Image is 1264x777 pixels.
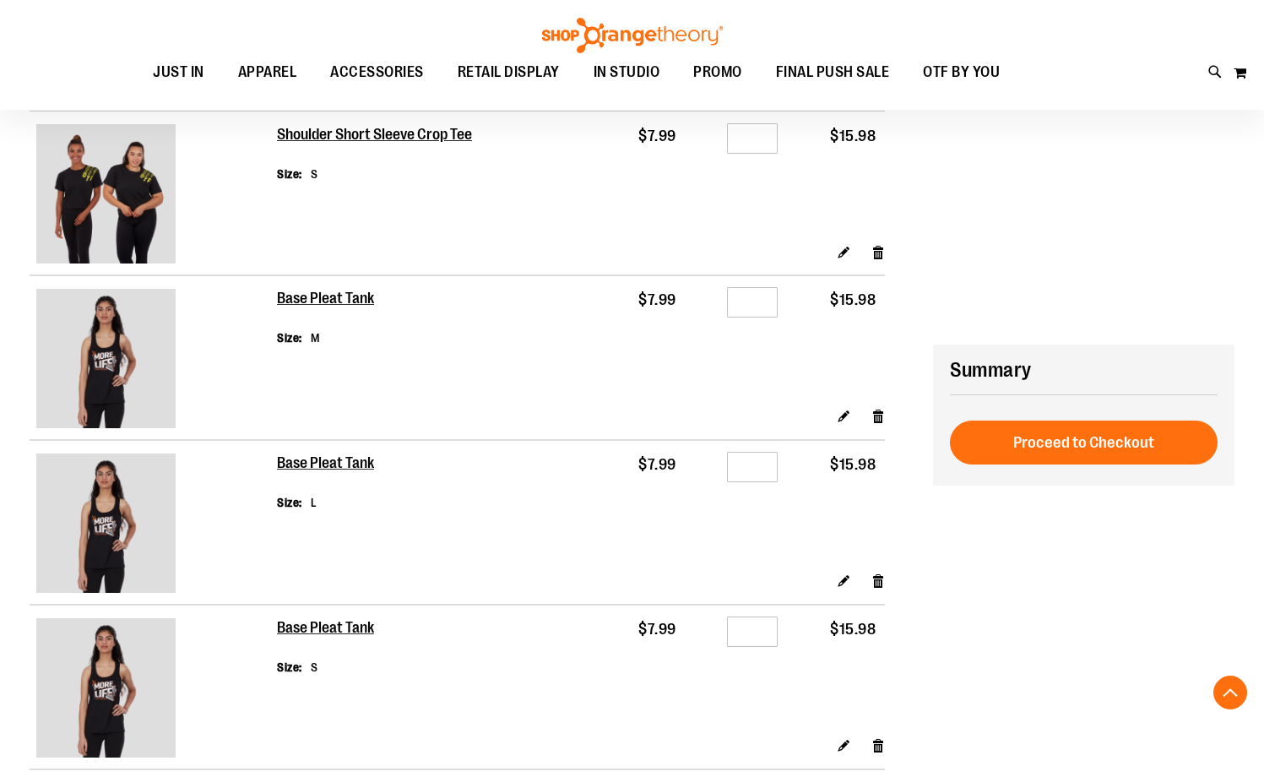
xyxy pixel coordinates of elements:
h2: Summary [950,356,1218,384]
span: APPAREL [238,53,297,91]
dd: S [311,166,318,182]
a: RETAIL DISPLAY [441,53,577,92]
a: Remove item [871,242,886,260]
img: Base Pleat Tank [36,618,176,758]
a: Base Pleat Tank [277,619,375,638]
span: $7.99 [638,456,676,473]
button: Back To Top [1213,676,1247,709]
span: $7.99 [638,128,676,144]
dd: M [311,329,320,346]
a: APPAREL [221,53,314,92]
span: $15.98 [830,456,876,473]
span: $15.98 [830,128,876,144]
a: Shoulder Short Sleeve Crop Tee [36,124,270,268]
img: Base Pleat Tank [36,454,176,593]
span: ACCESSORIES [330,53,424,91]
span: RETAIL DISPLAY [458,53,560,91]
span: OTF BY YOU [923,53,1000,91]
span: $15.98 [830,621,876,638]
a: Base Pleat Tank [36,289,270,432]
a: Base Pleat Tank [277,290,375,308]
a: IN STUDIO [577,53,677,92]
a: FINAL PUSH SALE [759,53,907,92]
a: Remove item [871,572,886,590]
span: $7.99 [638,291,676,308]
span: Proceed to Checkout [1013,433,1154,452]
a: Base Pleat Tank [36,454,270,597]
a: Remove item [871,736,886,754]
a: Base Pleat Tank [36,618,270,762]
span: JUST IN [153,53,204,91]
dd: L [311,494,317,511]
a: OTF BY YOU [906,53,1017,92]
img: Shop Orangetheory [540,18,725,53]
a: Remove item [871,407,886,425]
dt: Size [277,659,302,676]
span: FINAL PUSH SALE [776,53,890,91]
img: Shoulder Short Sleeve Crop Tee [36,124,176,264]
dt: Size [277,329,302,346]
a: Base Pleat Tank [277,454,375,473]
button: Proceed to Checkout [950,421,1218,465]
span: $7.99 [638,621,676,638]
span: $15.98 [830,291,876,308]
a: ACCESSORIES [313,53,441,92]
a: Shoulder Short Sleeve Crop Tee [277,126,474,144]
span: PROMO [693,53,742,91]
span: IN STUDIO [594,53,660,91]
dt: Size [277,166,302,182]
img: Base Pleat Tank [36,289,176,428]
a: JUST IN [136,53,221,92]
dd: S [311,659,318,676]
a: PROMO [676,53,759,92]
dt: Size [277,494,302,511]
